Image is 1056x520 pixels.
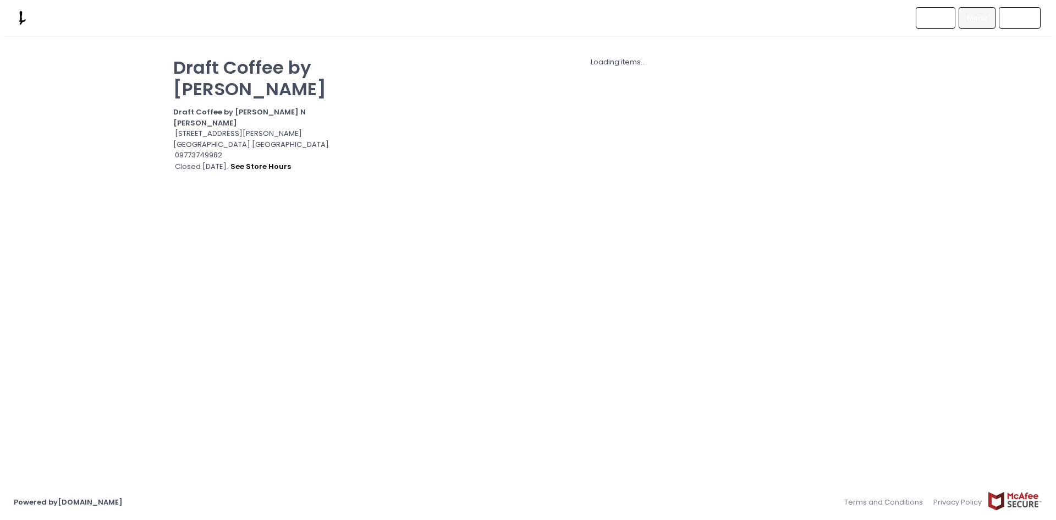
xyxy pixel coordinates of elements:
[354,57,883,68] div: Loading items...
[916,7,955,28] a: About
[173,128,340,150] div: [STREET_ADDRESS][PERSON_NAME] [GEOGRAPHIC_DATA] [GEOGRAPHIC_DATA]
[173,150,340,161] div: 09773749982
[1007,13,1032,24] span: Basket
[967,13,987,24] span: Menu
[959,7,996,28] a: Menu
[924,13,947,24] span: About
[173,161,340,173] div: Closed [DATE].
[14,8,31,28] img: logo
[844,491,928,513] a: Terms and Conditions
[173,57,340,100] p: Draft Coffee by [PERSON_NAME]
[987,491,1042,511] img: mcafee-secure
[173,107,306,128] b: Draft Coffee by [PERSON_NAME] N [PERSON_NAME]
[14,497,123,507] a: Powered by[DOMAIN_NAME]
[928,491,988,513] a: Privacy Policy
[230,161,291,173] button: see store hours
